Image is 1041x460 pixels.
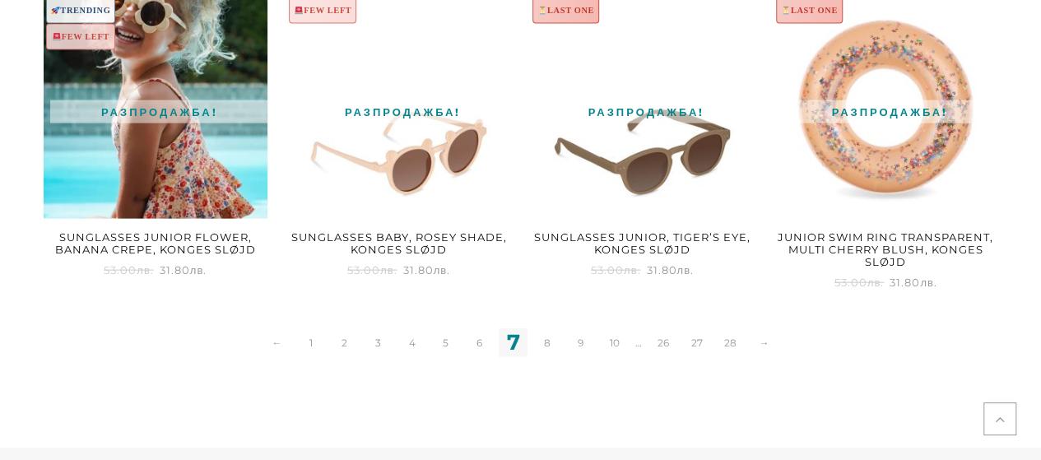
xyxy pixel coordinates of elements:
span: 31.80 [890,276,937,289]
span: лв. [920,276,937,289]
span: Разпродажба! [293,100,511,123]
span: 53.00 [591,263,641,276]
a: 10 [600,328,629,357]
a: ← [263,328,291,357]
h2: Sunglasses Baby, Rosey Shade, Konges Sløjd [286,225,511,261]
span: лв. [137,263,154,276]
span: … [634,328,644,357]
a: 26 [648,328,677,357]
a: 27 [682,328,711,357]
span: 7 [499,328,527,357]
h2: Junior Swim Ring Transparent, Multi Cherry Blush, Konges Sløjd [774,225,998,273]
span: лв. [676,263,694,276]
a: 28 [716,328,745,357]
span: Разпродажба! [780,100,998,123]
a: 6 [465,328,494,357]
a: → [750,328,778,357]
span: Разпродажба! [50,100,268,123]
a: 5 [431,328,460,357]
a: 9 [566,328,595,357]
span: лв. [867,276,885,289]
a: 8 [532,328,561,357]
h2: Sunglasses Junior, Tiger’s Eye, Konges Sløjd [530,225,755,261]
a: 2 [330,328,359,357]
span: 31.80 [403,263,451,276]
span: Разпродажба! [537,100,755,123]
span: 31.80 [646,263,694,276]
span: 31.80 [160,263,207,276]
span: 53.00 [347,263,397,276]
span: лв. [380,263,397,276]
span: лв. [190,263,207,276]
span: 53.00 [834,276,885,289]
a: 3 [364,328,393,357]
h2: Sunglasses Junior Flower, Banana Crepe, Konges Sløjd [44,225,268,261]
span: лв. [624,263,641,276]
a: 1 [296,328,325,357]
span: лв. [434,263,451,276]
a: 4 [397,328,426,357]
span: 53.00 [104,263,154,276]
